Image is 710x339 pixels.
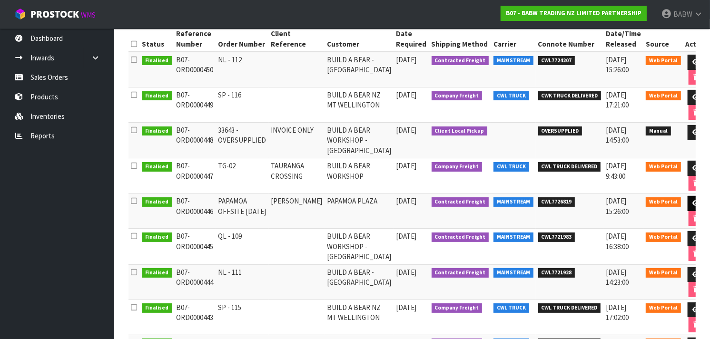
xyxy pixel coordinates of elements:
[429,26,492,52] th: Shipping Method
[432,126,488,136] span: Client Local Pickup
[538,56,575,66] span: CWL7724207
[139,26,174,52] th: Status
[216,123,269,158] td: 33643 - OVERSUPPLIED
[216,300,269,335] td: SP - 115
[493,56,533,66] span: MAINSTREAM
[174,123,216,158] td: B07-ORD0000448
[325,264,394,300] td: BUILD A BEAR - [GEOGRAPHIC_DATA]
[606,303,629,322] span: [DATE] 17:02:00
[269,158,325,194] td: TAURANGA CROSSING
[174,158,216,194] td: B07-ORD0000447
[646,303,681,313] span: Web Portal
[603,26,643,52] th: Date/Time Released
[646,268,681,278] span: Web Portal
[216,194,269,229] td: PAPAMOA OFFSITE [DATE]
[174,26,216,52] th: Reference Number
[325,300,394,335] td: BUILD A BEAR NZ MT WELLINGTON
[394,26,429,52] th: Date Required
[142,91,172,101] span: Finalised
[538,268,575,278] span: CWL7721928
[216,229,269,264] td: QL - 109
[538,197,575,207] span: CWL7726819
[646,162,681,172] span: Web Portal
[432,162,483,172] span: Company Freight
[174,229,216,264] td: B07-ORD0000445
[673,10,692,19] span: BABW
[396,161,417,170] span: [DATE]
[325,229,394,264] td: BUILD A BEAR WORKSHOP - [GEOGRAPHIC_DATA]
[396,268,417,277] span: [DATE]
[493,268,533,278] span: MAINSTREAM
[269,123,325,158] td: INVOICE ONLY
[493,91,529,101] span: CWL TRUCK
[142,197,172,207] span: Finalised
[325,158,394,194] td: BUILD A BEAR WORKSHOP
[14,8,26,20] img: cube-alt.png
[432,91,483,101] span: Company Freight
[606,232,629,251] span: [DATE] 16:38:00
[538,162,601,172] span: CWL TRUCK DELIVERED
[325,194,394,229] td: PAPAMOA PLAZA
[396,126,417,135] span: [DATE]
[493,303,529,313] span: CWL TRUCK
[643,26,683,52] th: Source
[142,126,172,136] span: Finalised
[432,232,489,242] span: Contracted Freight
[646,197,681,207] span: Web Portal
[538,303,601,313] span: CWL TRUCK DELIVERED
[506,9,641,17] strong: B07 - BABW TRADING NZ LIMITED PARTNERSHIP
[432,197,489,207] span: Contracted Freight
[81,10,96,19] small: WMS
[538,91,602,101] span: CWK TRUCK DELIVERED
[174,194,216,229] td: B07-ORD0000446
[606,161,626,180] span: [DATE] 9:43:00
[216,52,269,87] td: NL - 112
[174,87,216,123] td: B07-ORD0000449
[432,303,483,313] span: Company Freight
[538,232,575,242] span: CWL7721983
[396,90,417,99] span: [DATE]
[396,55,417,64] span: [DATE]
[174,52,216,87] td: B07-ORD0000450
[396,196,417,205] span: [DATE]
[142,162,172,172] span: Finalised
[396,232,417,241] span: [DATE]
[142,268,172,278] span: Finalised
[493,162,529,172] span: CWL TRUCK
[396,303,417,312] span: [DATE]
[432,268,489,278] span: Contracted Freight
[325,52,394,87] td: BUILD A BEAR - [GEOGRAPHIC_DATA]
[216,26,269,52] th: Order Number
[606,196,629,215] span: [DATE] 15:26:00
[174,300,216,335] td: B07-ORD0000443
[646,56,681,66] span: Web Portal
[536,26,604,52] th: Connote Number
[325,26,394,52] th: Customer
[216,264,269,300] td: NL - 111
[142,303,172,313] span: Finalised
[646,232,681,242] span: Web Portal
[493,197,533,207] span: MAINSTREAM
[30,8,79,20] span: ProStock
[142,56,172,66] span: Finalised
[683,26,710,52] th: Action
[432,56,489,66] span: Contracted Freight
[142,232,172,242] span: Finalised
[606,90,629,109] span: [DATE] 17:21:00
[174,264,216,300] td: B07-ORD0000444
[646,126,671,136] span: Manual
[491,26,536,52] th: Carrier
[216,158,269,194] td: TG-02
[606,55,629,74] span: [DATE] 15:26:00
[325,123,394,158] td: BUILD A BEAR WORKSHOP - [GEOGRAPHIC_DATA]
[216,87,269,123] td: SP - 116
[325,87,394,123] td: BUILD A BEAR NZ MT WELLINGTON
[646,91,681,101] span: Web Portal
[606,126,629,145] span: [DATE] 14:53:00
[493,232,533,242] span: MAINSTREAM
[606,268,629,287] span: [DATE] 14:23:00
[269,26,325,52] th: Client Reference
[538,126,582,136] span: OVERSUPPLIED
[269,194,325,229] td: [PERSON_NAME]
